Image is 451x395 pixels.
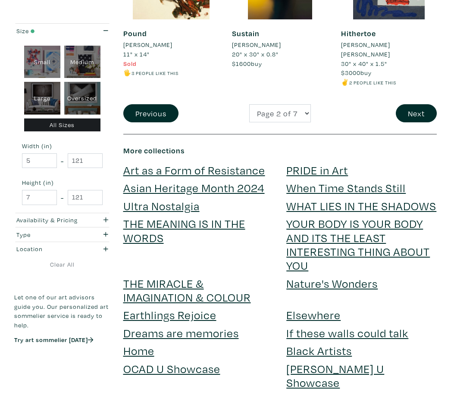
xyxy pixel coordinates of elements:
iframe: Customer reviews powered by Trustpilot [14,353,110,371]
a: [PERSON_NAME] [123,40,219,50]
span: $3000 [341,68,360,77]
a: Sustain [232,28,260,38]
a: Nature's Wonders [286,276,378,291]
li: [PERSON_NAME] [232,40,281,50]
a: Pound [123,28,147,38]
div: Oversized [64,82,100,115]
a: Black Artists [286,343,352,358]
a: WHAT LIES IN THE SHADOWS [286,198,436,213]
span: Sold [123,59,137,68]
a: OCAD U Showcase [123,361,220,376]
a: Asian Heritage Month 2024 [123,180,265,195]
button: Location [14,242,110,256]
a: PRIDE in Art [286,162,348,177]
button: Type [14,227,110,242]
span: 20" x 30" x 0.8" [232,50,279,58]
span: buy [341,68,372,77]
small: Height (in) [22,180,103,186]
a: THE MIRACLE & IMAGINATION & COLOUR [123,276,251,305]
a: [PERSON_NAME] [232,40,328,50]
div: Location [16,244,82,254]
span: - [61,192,64,203]
a: Ultra Nostalgia [123,198,200,213]
a: Try art sommelier [DATE] [14,336,94,344]
small: 2 people like this [349,79,396,86]
button: Size [14,24,110,38]
div: Large [24,82,60,115]
small: 3 people like this [132,70,179,76]
a: Dreams are memories [123,325,239,340]
li: ✌️ [341,78,437,87]
h6: More collections [123,146,437,156]
div: All Sizes [24,118,101,132]
a: Earthlings Rejoice [123,307,216,322]
small: Width (in) [22,143,103,149]
a: [PERSON_NAME] [PERSON_NAME] [341,40,437,59]
a: Art as a Form of Resistance [123,162,265,177]
button: Next [396,104,437,123]
span: buy [232,59,262,68]
li: 🖐️ [123,68,219,78]
a: Home [123,343,154,358]
a: Elsewhere [286,307,341,322]
div: Size [16,26,82,36]
span: - [61,155,64,167]
button: Availability & Pricing [14,213,110,227]
a: THE MEANING IS IN THE WORDS [123,216,245,245]
a: Clear All [14,260,110,269]
div: Type [16,230,82,239]
a: Hithertoe [341,28,376,38]
button: Previous [123,104,179,123]
a: If these walls could talk [286,325,408,340]
p: Let one of our art advisors guide you. Our personalized art sommelier service is ready to help. [14,292,110,330]
div: Small [24,46,60,78]
a: When Time Stands Still [286,180,406,195]
div: Medium [64,46,100,78]
div: Availability & Pricing [16,215,82,225]
a: [PERSON_NAME] U Showcase [286,361,384,390]
span: $1600 [232,59,251,68]
li: [PERSON_NAME] [123,40,172,50]
span: 30" x 40" x 1.5" [341,59,387,68]
a: YOUR BODY IS YOUR BODY AND ITS THE LEAST INTERESTING THING ABOUT YOU [286,216,430,273]
span: 11" x 14" [123,50,150,58]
